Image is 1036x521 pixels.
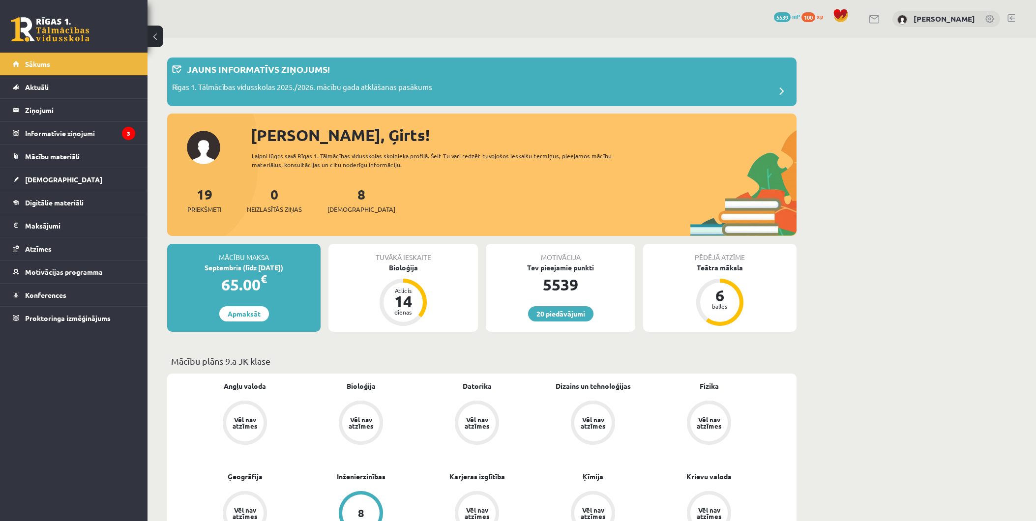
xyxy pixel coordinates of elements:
a: Karjeras izglītība [449,471,505,482]
div: Tuvākā ieskaite [328,244,478,262]
a: Motivācijas programma [13,260,135,283]
span: Digitālie materiāli [25,198,84,207]
legend: Maksājumi [25,214,135,237]
span: [DEMOGRAPHIC_DATA] [25,175,102,184]
div: Vēl nav atzīmes [463,507,491,520]
a: 0Neizlasītās ziņas [247,185,302,214]
a: [PERSON_NAME] [914,14,975,24]
div: Atlicis [388,288,418,293]
span: Proktoringa izmēģinājums [25,314,111,322]
a: Atzīmes [13,237,135,260]
div: Motivācija [486,244,635,262]
span: [DEMOGRAPHIC_DATA] [327,204,395,214]
a: Rīgas 1. Tālmācības vidusskola [11,17,89,42]
div: Vēl nav atzīmes [231,507,259,520]
a: Jauns informatīvs ziņojums! Rīgas 1. Tālmācības vidusskolas 2025./2026. mācību gada atklāšanas pa... [172,62,792,101]
p: Rīgas 1. Tālmācības vidusskolas 2025./2026. mācību gada atklāšanas pasākums [172,82,432,95]
a: Vēl nav atzīmes [651,401,767,447]
p: Mācību plāns 9.a JK klase [171,354,793,368]
div: Vēl nav atzīmes [463,416,491,429]
div: Vēl nav atzīmes [579,507,607,520]
span: Mācību materiāli [25,152,80,161]
a: Digitālie materiāli [13,191,135,214]
a: Fizika [700,381,719,391]
a: Inženierzinības [337,471,385,482]
a: Vēl nav atzīmes [535,401,651,447]
a: Proktoringa izmēģinājums [13,307,135,329]
i: 3 [122,127,135,140]
div: dienas [388,309,418,315]
p: Jauns informatīvs ziņojums! [187,62,330,76]
a: Datorika [463,381,492,391]
a: Angļu valoda [224,381,266,391]
div: 6 [705,288,735,303]
div: balles [705,303,735,309]
a: Konferences [13,284,135,306]
span: xp [817,12,823,20]
a: Krievu valoda [686,471,732,482]
span: Aktuāli [25,83,49,91]
a: Maksājumi [13,214,135,237]
a: 100 xp [801,12,828,20]
a: Aktuāli [13,76,135,98]
a: Vēl nav atzīmes [303,401,419,447]
legend: Ziņojumi [25,99,135,121]
div: Septembris (līdz [DATE]) [167,262,321,273]
a: Vēl nav atzīmes [187,401,303,447]
a: [DEMOGRAPHIC_DATA] [13,168,135,191]
a: Apmaksāt [219,306,269,321]
div: 8 [358,508,364,519]
a: 20 piedāvājumi [528,306,593,321]
span: € [261,272,267,286]
div: 65.00 [167,273,321,296]
span: Priekšmeti [187,204,221,214]
div: Vēl nav atzīmes [695,507,723,520]
div: Tev pieejamie punkti [486,262,635,273]
a: Mācību materiāli [13,145,135,168]
a: 19Priekšmeti [187,185,221,214]
div: Laipni lūgts savā Rīgas 1. Tālmācības vidusskolas skolnieka profilā. Šeit Tu vari redzēt tuvojošo... [252,151,629,169]
div: Vēl nav atzīmes [231,416,259,429]
img: Ģirts Jarošs [897,15,907,25]
a: 8[DEMOGRAPHIC_DATA] [327,185,395,214]
a: Ģeogrāfija [228,471,263,482]
span: Sākums [25,59,50,68]
a: Bioloģija [347,381,376,391]
legend: Informatīvie ziņojumi [25,122,135,145]
a: Ziņojumi [13,99,135,121]
div: Vēl nav atzīmes [695,416,723,429]
div: Teātra māksla [643,262,797,273]
span: Motivācijas programma [25,267,103,276]
div: Vēl nav atzīmes [347,416,375,429]
span: mP [792,12,800,20]
div: 14 [388,293,418,309]
a: Sākums [13,53,135,75]
a: Vēl nav atzīmes [419,401,535,447]
div: Pēdējā atzīme [643,244,797,262]
a: Teātra māksla 6 balles [643,262,797,327]
a: Bioloģija Atlicis 14 dienas [328,262,478,327]
div: Mācību maksa [167,244,321,262]
div: Vēl nav atzīmes [579,416,607,429]
span: Atzīmes [25,244,52,253]
a: Dizains un tehnoloģijas [556,381,631,391]
a: 5539 mP [774,12,800,20]
div: [PERSON_NAME], Ģirts! [251,123,797,147]
span: Neizlasītās ziņas [247,204,302,214]
span: Konferences [25,290,66,299]
div: 5539 [486,273,635,296]
span: 100 [801,12,815,22]
a: Ķīmija [583,471,603,482]
div: Bioloģija [328,262,478,273]
a: Informatīvie ziņojumi3 [13,122,135,145]
span: 5539 [774,12,791,22]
